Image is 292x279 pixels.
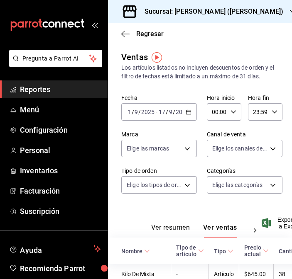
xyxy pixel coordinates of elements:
[244,244,269,257] span: Precio actual
[166,109,168,115] span: /
[20,124,101,136] span: Configuración
[138,109,141,115] span: /
[136,30,164,38] span: Regresar
[121,248,142,255] div: Nombre
[158,109,166,115] input: --
[121,51,148,63] div: Ventas
[132,109,134,115] span: /
[127,181,182,189] span: Elige los tipos de orden
[20,244,90,254] span: Ayuda
[20,263,101,274] span: Recomienda Parrot
[152,52,162,63] img: Tooltip marker
[151,223,247,238] div: navigation tabs
[20,165,101,176] span: Inventarios
[91,22,98,28] button: open_drawer_menu
[214,248,233,255] span: Tipo
[121,131,197,137] label: Marca
[169,109,173,115] input: --
[175,109,189,115] input: ----
[212,144,267,153] span: Elige los canales de venta
[212,181,263,189] span: Elige las categorías
[248,95,282,101] label: Hora fin
[6,60,102,69] a: Pregunta a Parrot AI
[22,54,89,63] span: Pregunta a Parrot AI
[244,244,261,257] div: Precio actual
[207,131,282,137] label: Canal de venta
[20,206,101,217] span: Suscripción
[134,109,138,115] input: --
[121,95,197,101] label: Fecha
[173,109,175,115] span: /
[121,168,197,174] label: Tipo de orden
[176,244,204,257] span: Tipo de artículo
[20,84,101,95] span: Reportes
[207,95,241,101] label: Hora inicio
[121,63,279,81] div: Los artículos listados no incluyen descuentos de orden y el filtro de fechas está limitado a un m...
[9,50,102,67] button: Pregunta a Parrot AI
[138,7,283,17] h3: Sucursal: [PERSON_NAME] ([PERSON_NAME])
[203,223,237,238] button: Ver ventas
[20,185,101,197] span: Facturación
[20,104,101,115] span: Menú
[176,244,196,257] div: Tipo de artículo
[141,109,155,115] input: ----
[121,248,150,255] span: Nombre
[127,144,169,153] span: Elige las marcas
[121,30,164,38] button: Regresar
[156,109,157,115] span: -
[214,248,226,255] div: Tipo
[207,168,282,174] label: Categorías
[20,145,101,156] span: Personal
[128,109,132,115] input: --
[151,223,190,238] button: Ver resumen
